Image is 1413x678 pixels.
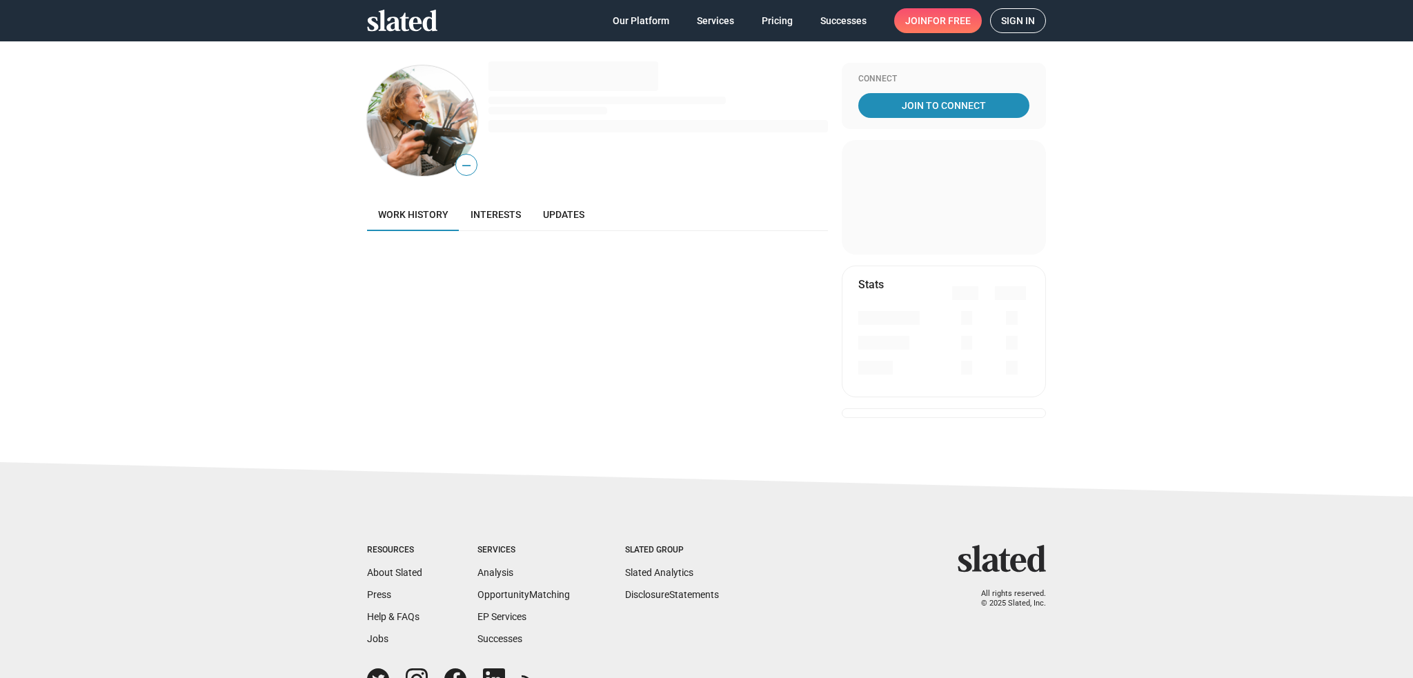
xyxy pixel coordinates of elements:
[477,611,526,622] a: EP Services
[894,8,982,33] a: Joinfor free
[456,157,477,175] span: —
[367,545,422,556] div: Resources
[1001,9,1035,32] span: Sign in
[543,209,584,220] span: Updates
[858,74,1029,85] div: Connect
[471,209,521,220] span: Interests
[460,198,532,231] a: Interests
[686,8,745,33] a: Services
[367,567,422,578] a: About Slated
[751,8,804,33] a: Pricing
[861,93,1027,118] span: Join To Connect
[367,198,460,231] a: Work history
[697,8,734,33] span: Services
[477,545,570,556] div: Services
[990,8,1046,33] a: Sign in
[809,8,878,33] a: Successes
[613,8,669,33] span: Our Platform
[927,8,971,33] span: for free
[625,545,719,556] div: Slated Group
[367,589,391,600] a: Press
[905,8,971,33] span: Join
[367,633,388,644] a: Jobs
[367,611,419,622] a: Help & FAQs
[858,93,1029,118] a: Join To Connect
[858,277,884,292] mat-card-title: Stats
[967,589,1046,609] p: All rights reserved. © 2025 Slated, Inc.
[477,567,513,578] a: Analysis
[477,633,522,644] a: Successes
[625,567,693,578] a: Slated Analytics
[820,8,867,33] span: Successes
[532,198,595,231] a: Updates
[378,209,448,220] span: Work history
[762,8,793,33] span: Pricing
[477,589,570,600] a: OpportunityMatching
[602,8,680,33] a: Our Platform
[625,589,719,600] a: DisclosureStatements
